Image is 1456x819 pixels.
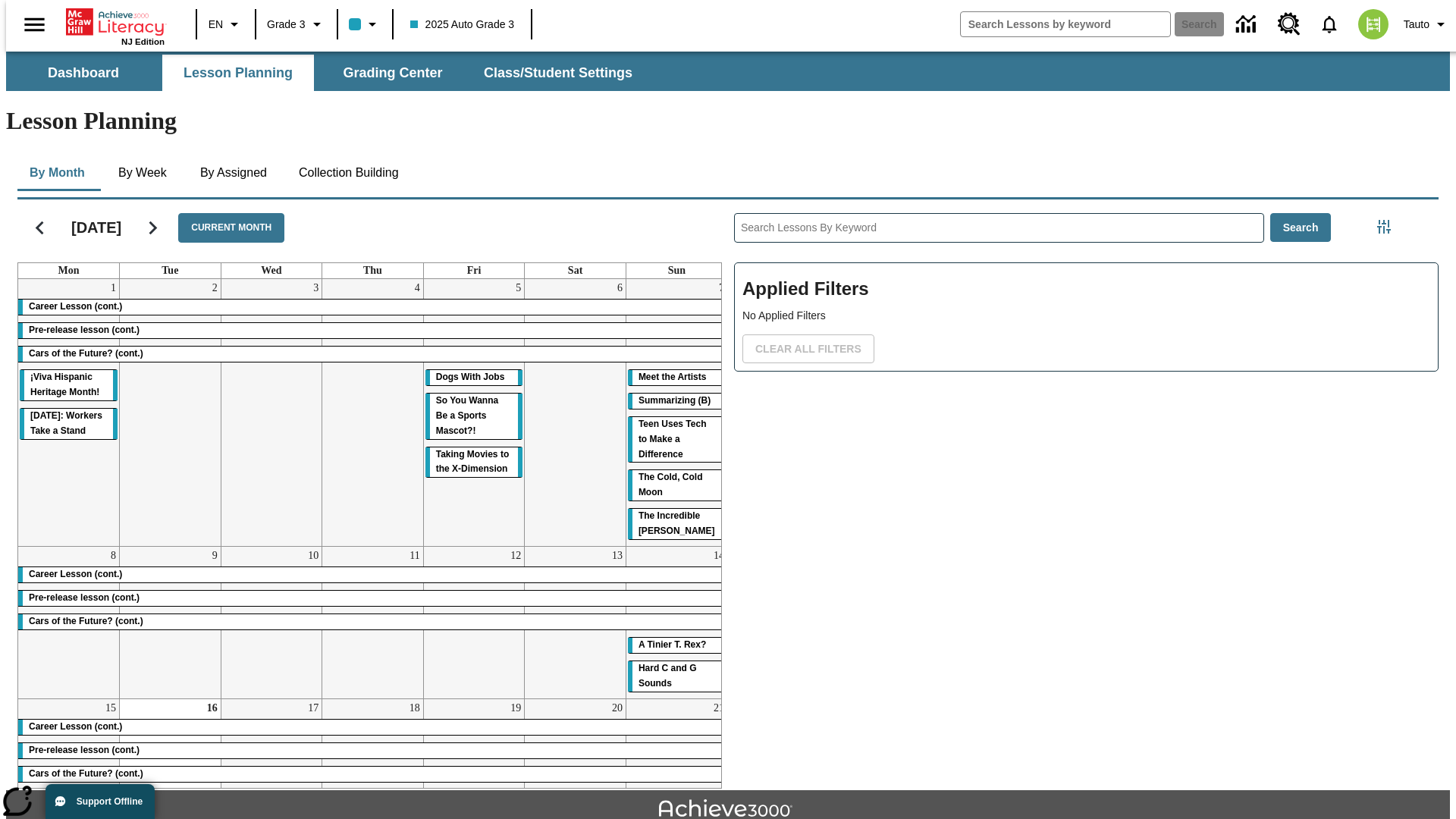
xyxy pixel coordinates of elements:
span: A Tinier T. Rex? [639,639,706,650]
span: Tauto [1404,17,1429,33]
div: Labor Day: Workers Take a Stand [20,409,118,439]
a: September 7, 2025 [716,279,727,297]
div: A Tinier T. Rex? [628,638,726,653]
td: September 3, 2025 [221,279,322,547]
a: September 18, 2025 [406,699,423,717]
button: Filters Side menu [1369,212,1399,242]
span: Pre-release lesson (cont.) [29,325,140,335]
span: Career Lesson (cont.) [29,301,122,312]
span: Pre-release lesson (cont.) [29,745,140,755]
button: Grade: Grade 3, Select a grade [261,11,332,38]
a: September 20, 2025 [609,699,626,717]
span: EN [209,17,223,33]
a: Notifications [1310,5,1349,44]
div: The Cold, Cold Moon [628,470,726,500]
button: Lesson Planning [162,55,314,91]
span: Cars of the Future? (cont.) [29,616,143,626]
button: Next [133,209,172,247]
div: Meet the Artists [628,370,726,385]
button: Grading Center [317,55,469,91]
a: September 16, 2025 [204,699,221,717]
img: avatar image [1358,9,1389,39]
td: September 2, 2025 [120,279,221,547]
a: September 14, 2025 [711,547,727,565]
div: Taking Movies to the X-Dimension [425,447,523,478]
button: Class color is light blue. Change class color [343,11,388,38]
div: The Incredible Kellee Edwards [628,509,726,539]
span: The Cold, Cold Moon [639,472,703,497]
button: Language: EN, Select a language [202,11,250,38]
div: SubNavbar [6,55,646,91]
a: September 5, 2025 [513,279,524,297]
span: Support Offline [77,796,143,807]
button: By Month [17,155,97,191]
div: Home [66,5,165,46]
span: ¡Viva Hispanic Heritage Month! [30,372,99,397]
td: September 11, 2025 [322,547,424,699]
a: September 2, 2025 [209,279,221,297]
span: Meet the Artists [639,372,707,382]
td: September 8, 2025 [18,547,120,699]
a: September 19, 2025 [507,699,524,717]
span: Hard C and G Sounds [639,663,697,689]
button: Dashboard [8,55,159,91]
span: Summarizing (B) [639,395,711,406]
span: The Incredible Kellee Edwards [639,510,715,536]
div: SubNavbar [6,52,1450,91]
a: Tuesday [158,263,181,278]
span: So You Wanna Be a Sports Mascot?! [436,395,498,436]
a: Home [66,7,165,37]
div: Hard C and G Sounds [628,661,726,692]
a: September 9, 2025 [209,547,221,565]
div: Career Lesson (cont.) [18,300,727,315]
h2: [DATE] [71,218,121,237]
td: September 1, 2025 [18,279,120,547]
h2: Applied Filters [742,271,1430,308]
button: Search [1270,213,1332,243]
div: Teen Uses Tech to Make a Difference [628,417,726,463]
div: Cars of the Future? (cont.) [18,767,727,782]
div: Calendar [5,193,722,789]
button: Class/Student Settings [472,55,645,91]
div: Pre-release lesson (cont.) [18,743,727,758]
a: September 3, 2025 [310,279,322,297]
button: Previous [20,209,59,247]
a: September 15, 2025 [102,699,119,717]
td: September 9, 2025 [120,547,221,699]
span: Career Lesson (cont.) [29,569,122,579]
div: So You Wanna Be a Sports Mascot?! [425,394,523,439]
div: Pre-release lesson (cont.) [18,323,727,338]
td: September 13, 2025 [525,547,626,699]
a: September 8, 2025 [108,547,119,565]
button: Profile/Settings [1398,11,1456,38]
td: September 14, 2025 [626,547,727,699]
div: Career Lesson (cont.) [18,720,727,735]
span: Cars of the Future? (cont.) [29,348,143,359]
button: Support Offline [45,784,155,819]
a: Sunday [665,263,689,278]
td: September 4, 2025 [322,279,424,547]
a: September 10, 2025 [305,547,322,565]
a: Data Center [1227,4,1269,45]
div: Cars of the Future? (cont.) [18,614,727,629]
span: Teen Uses Tech to Make a Difference [639,419,707,460]
a: September 6, 2025 [614,279,626,297]
td: September 6, 2025 [525,279,626,547]
div: Career Lesson (cont.) [18,567,727,582]
span: Dogs With Jobs [436,372,505,382]
button: Open side menu [12,2,57,47]
span: Taking Movies to the X-Dimension [436,449,509,475]
div: Applied Filters [734,262,1439,372]
a: September 21, 2025 [711,699,727,717]
td: September 10, 2025 [221,547,322,699]
a: Monday [55,263,83,278]
td: September 7, 2025 [626,279,727,547]
div: Summarizing (B) [628,394,726,409]
span: Cars of the Future? (cont.) [29,768,143,779]
button: By Assigned [188,155,279,191]
button: Collection Building [287,155,411,191]
span: Pre-release lesson (cont.) [29,592,140,603]
span: 2025 Auto Grade 3 [410,17,515,33]
input: search field [961,12,1170,36]
div: Pre-release lesson (cont.) [18,591,727,606]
